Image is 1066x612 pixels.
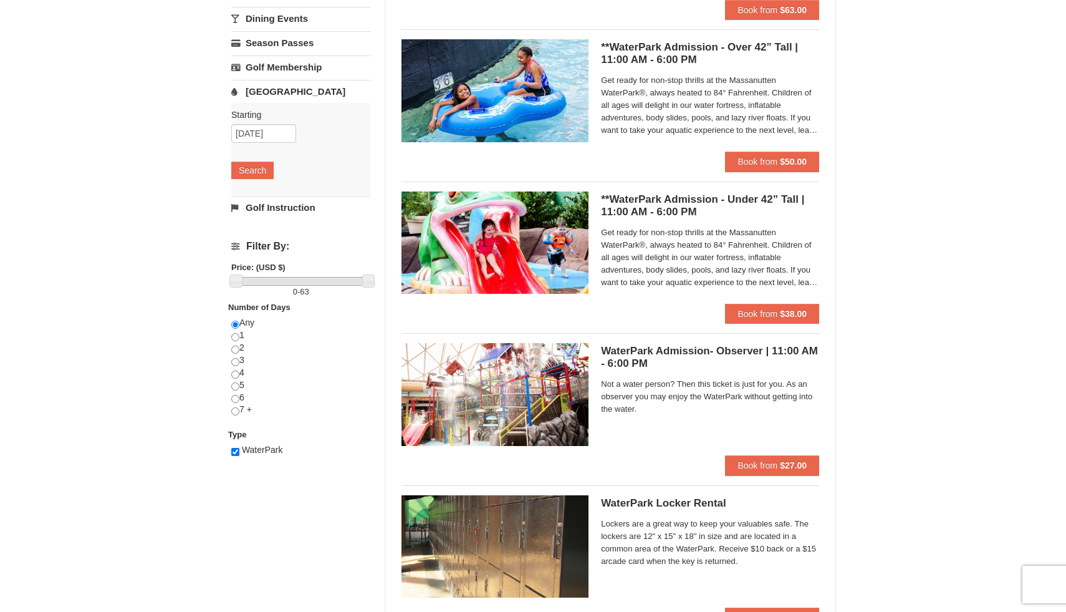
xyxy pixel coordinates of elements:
div: Any 1 2 3 4 5 6 7 + [231,317,370,429]
strong: Price: (USD $) [231,263,286,272]
a: Dining Events [231,7,370,30]
span: Book from [737,309,777,319]
span: Get ready for non-stop thrills at the Massanutten WaterPark®, always heated to 84° Fahrenheit. Ch... [601,226,819,289]
img: 6619917-1005-d92ad057.png [401,495,588,598]
h5: **WaterPark Admission - Over 42” Tall | 11:00 AM - 6:00 PM [601,41,819,66]
a: Season Passes [231,31,370,54]
button: Book from $50.00 [725,152,819,172]
button: Search [231,162,274,179]
strong: $50.00 [780,157,807,167]
span: Not a water person? Then this ticket is just for you. As an observer you may enjoy the WaterPark ... [601,378,819,415]
img: 6619917-726-5d57f225.jpg [401,39,588,142]
strong: $63.00 [780,5,807,15]
a: Golf Membership [231,56,370,79]
label: - [231,286,370,298]
h5: **WaterPark Admission - Under 42” Tall | 11:00 AM - 6:00 PM [601,193,819,218]
h5: WaterPark Admission- Observer | 11:00 AM - 6:00 PM [601,345,819,370]
h5: WaterPark Locker Rental [601,497,819,510]
button: Book from $38.00 [725,304,819,324]
h4: Filter By: [231,241,370,252]
strong: $38.00 [780,309,807,319]
span: WaterPark [242,445,283,455]
span: Book from [737,5,777,15]
span: 0 [293,287,297,296]
strong: Type [228,430,246,439]
strong: Number of Days [228,303,291,312]
strong: $27.00 [780,460,807,470]
span: Get ready for non-stop thrills at the Massanutten WaterPark®, always heated to 84° Fahrenheit. Ch... [601,74,819,137]
span: Book from [737,157,777,167]
span: 63 [300,287,309,296]
img: 6619917-744-d8335919.jpg [401,343,588,445]
button: Book from $27.00 [725,455,819,475]
label: Starting [231,109,361,121]
span: Lockers are a great way to keep your valuables safe. The lockers are 12" x 15" x 18" in size and ... [601,518,819,568]
span: Book from [737,460,777,470]
img: 6619917-738-d4d758dd.jpg [401,192,588,294]
a: Golf Instruction [231,196,370,219]
a: [GEOGRAPHIC_DATA] [231,80,370,103]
